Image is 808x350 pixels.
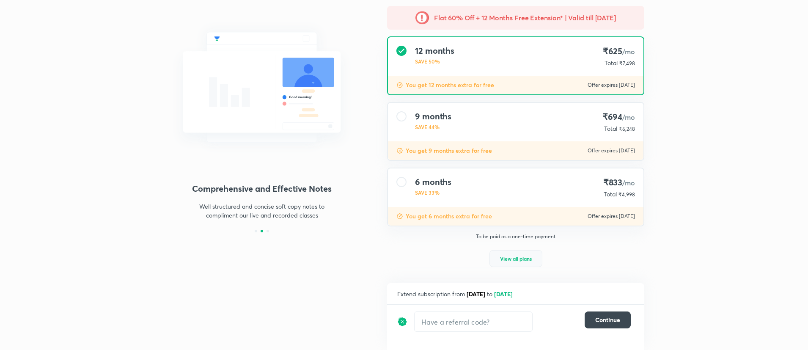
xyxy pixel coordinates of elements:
span: ₹6,248 [619,126,635,132]
button: View all plans [489,250,542,267]
span: Continue [595,316,620,324]
h4: 6 months [415,177,451,187]
span: Extend subscription from to [397,290,514,298]
span: [DATE] [494,290,513,298]
p: Well structured and concise soft copy notes to compliment our live and recorded classes [188,202,335,220]
h4: 12 months [415,46,454,56]
span: [DATE] [467,290,485,298]
p: To be paid as a one-time payment [380,233,651,240]
h5: Flat 60% Off + 12 Months Free Extension* | Valid till [DATE] [434,13,616,23]
p: SAVE 44% [415,123,451,131]
h4: ₹694 [601,111,635,123]
p: Total [604,124,617,133]
p: SAVE 33% [415,189,451,196]
img: - [415,11,429,25]
p: Offer expires [DATE] [588,82,635,88]
img: discount [396,147,403,154]
p: Offer expires [DATE] [588,213,635,220]
span: ₹4,998 [618,191,635,198]
img: discount [396,213,403,220]
span: View all plans [500,254,532,263]
h4: Comprehensive and Effective Notes [164,182,360,195]
img: discount [397,311,407,332]
h4: 9 months [415,111,451,121]
p: You get 6 months extra for free [406,212,492,220]
img: discount [396,82,403,88]
p: You get 12 months extra for free [406,81,494,89]
p: You get 9 months extra for free [406,146,492,155]
h4: ₹833 [600,177,635,188]
img: chat_with_educator_6cb3c64761.svg [164,14,360,161]
p: Total [604,190,617,198]
span: /mo [622,47,635,56]
span: /mo [622,113,635,121]
p: Total [605,59,618,67]
input: Have a referral code? [415,312,532,332]
span: /mo [622,178,635,187]
button: Continue [585,311,631,328]
h4: ₹625 [601,46,635,57]
p: Offer expires [DATE] [588,147,635,154]
span: ₹7,498 [619,60,635,66]
p: SAVE 50% [415,58,454,65]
